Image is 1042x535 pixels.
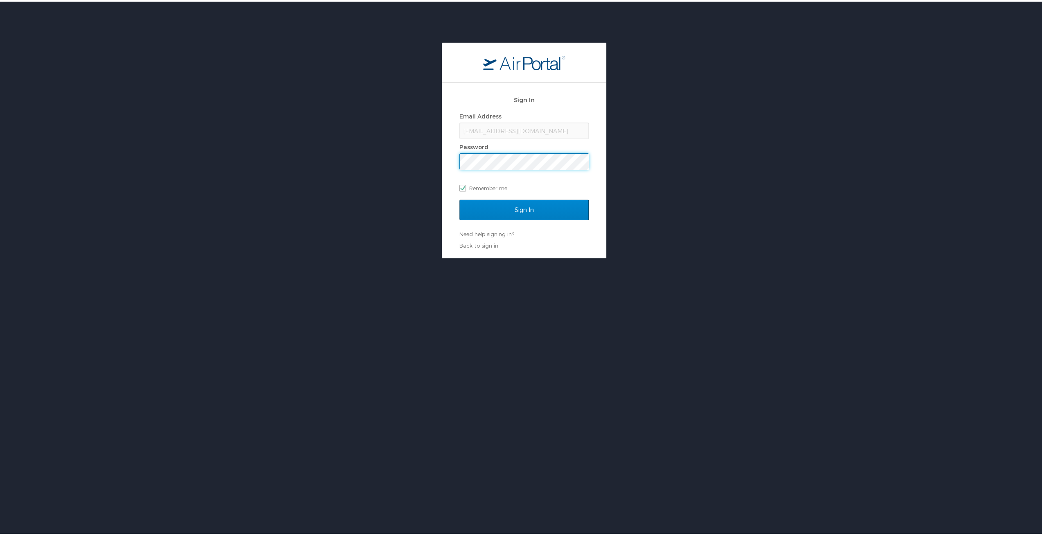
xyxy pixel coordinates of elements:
[459,93,589,103] h2: Sign In
[459,111,502,118] label: Email Address
[483,54,565,68] img: logo
[459,180,589,193] label: Remember me
[459,198,589,219] input: Sign In
[459,142,488,149] label: Password
[459,229,514,236] a: Need help signing in?
[459,241,498,247] a: Back to sign in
